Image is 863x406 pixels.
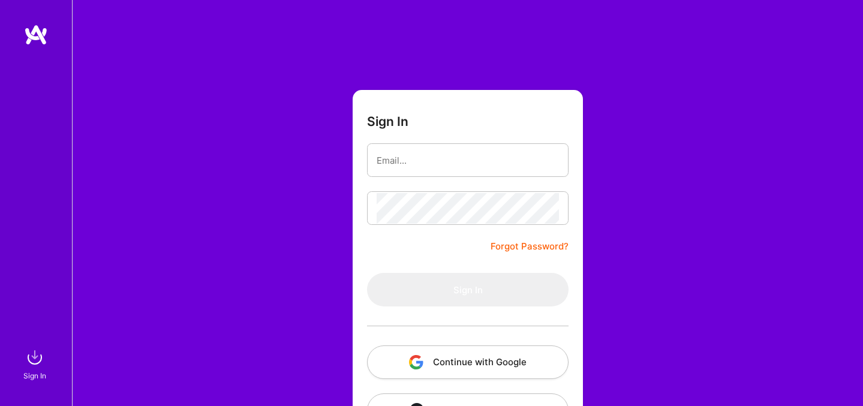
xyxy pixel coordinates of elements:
img: sign in [23,345,47,369]
input: Email... [377,145,559,176]
button: Sign In [367,273,569,306]
h3: Sign In [367,114,408,129]
button: Continue with Google [367,345,569,379]
a: sign inSign In [25,345,47,382]
img: logo [24,24,48,46]
img: icon [409,355,423,369]
a: Forgot Password? [491,239,569,254]
div: Sign In [23,369,46,382]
